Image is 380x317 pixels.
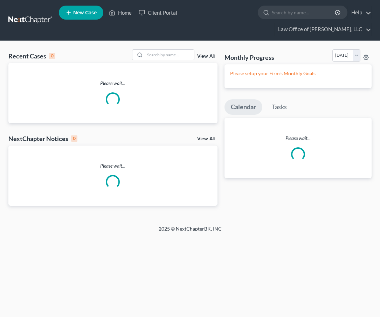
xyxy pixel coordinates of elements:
div: 2025 © NextChapterBK, INC [22,225,358,238]
a: Calendar [224,99,262,115]
a: Tasks [265,99,293,115]
p: Please wait... [224,135,372,142]
a: Home [105,6,135,19]
div: 0 [71,135,77,142]
div: 0 [49,53,55,59]
div: Recent Cases [8,52,55,60]
div: NextChapter Notices [8,134,77,143]
a: Law Office of [PERSON_NAME], LLC [275,23,371,36]
a: Client Portal [135,6,181,19]
span: New Case [73,10,97,15]
input: Search by name... [272,6,336,19]
p: Please wait... [8,80,217,87]
p: Please wait... [8,162,217,169]
input: Search by name... [145,50,194,60]
a: View All [197,54,215,59]
p: Please setup your Firm's Monthly Goals [230,70,366,77]
a: View All [197,136,215,141]
a: Help [348,6,371,19]
h3: Monthly Progress [224,53,274,62]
